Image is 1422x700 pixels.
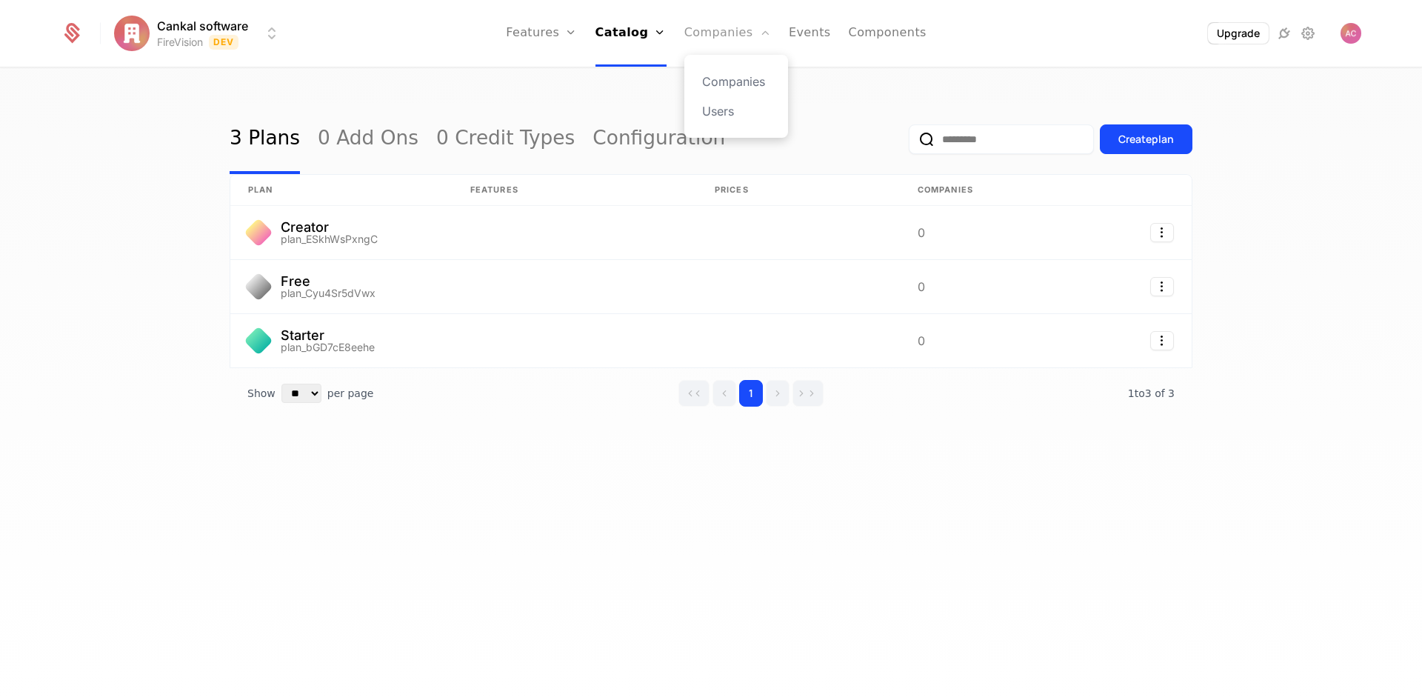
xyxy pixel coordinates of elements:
button: Select environment [118,17,281,50]
span: Show [247,386,276,401]
span: per page [327,386,374,401]
a: Settings [1299,24,1317,42]
th: plan [230,175,453,206]
button: Select action [1150,331,1174,350]
th: Features [453,175,697,206]
span: Cankal software [157,17,248,35]
a: 0 Add Ons [318,104,418,174]
img: Cankal software [114,16,150,51]
th: Companies [900,175,1018,206]
span: 1 to 3 of [1128,387,1168,399]
button: Open user button [1341,23,1361,44]
button: Go to page 1 [739,380,763,407]
div: FireVision [157,35,203,50]
a: Configuration [592,104,725,174]
span: 3 [1128,387,1175,399]
button: Go to next page [766,380,790,407]
a: 3 Plans [230,104,300,174]
button: Select action [1150,223,1174,242]
a: Integrations [1275,24,1293,42]
button: Select action [1150,277,1174,296]
button: Upgrade [1208,23,1269,44]
select: Select page size [281,384,321,403]
th: Prices [697,175,900,206]
div: Create plan [1118,132,1174,147]
span: Dev [209,35,239,50]
button: Go to previous page [712,380,736,407]
a: Users [702,102,770,120]
div: Table pagination [230,368,1192,419]
button: Go to first page [678,380,710,407]
button: Createplan [1100,124,1192,154]
img: ali cankal [1341,23,1361,44]
button: Go to last page [792,380,824,407]
a: Companies [702,73,770,90]
a: 0 Credit Types [436,104,575,174]
div: Page navigation [678,380,824,407]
